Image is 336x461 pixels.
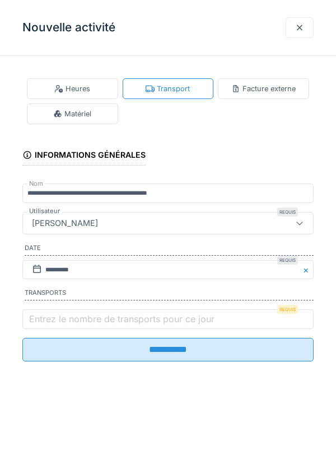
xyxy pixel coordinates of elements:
[277,208,298,217] div: Requis
[25,288,314,300] label: Transports
[146,83,190,94] div: Transport
[54,83,90,94] div: Heures
[277,256,298,265] div: Requis
[27,206,62,216] label: Utilisateur
[27,179,45,189] label: Nom
[301,260,314,280] button: Close
[277,305,298,314] div: Requis
[231,83,296,94] div: Facture externe
[22,21,115,35] h3: Nouvelle activité
[25,243,314,256] label: Date
[53,109,91,119] div: Matériel
[27,312,217,326] label: Entrez le nombre de transports pour ce jour
[22,147,146,166] div: Informations générales
[27,217,102,229] div: [PERSON_NAME]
